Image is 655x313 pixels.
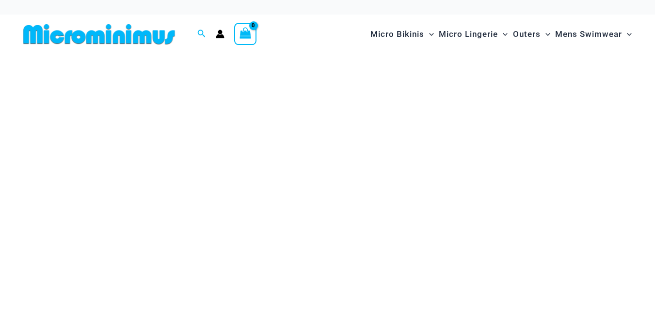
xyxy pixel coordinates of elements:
[370,22,424,47] span: Micro Bikinis
[234,23,256,45] a: View Shopping Cart, empty
[553,19,634,49] a: Mens SwimwearMenu ToggleMenu Toggle
[368,19,436,49] a: Micro BikinisMenu ToggleMenu Toggle
[541,22,550,47] span: Menu Toggle
[555,22,622,47] span: Mens Swimwear
[498,22,508,47] span: Menu Toggle
[424,22,434,47] span: Menu Toggle
[622,22,632,47] span: Menu Toggle
[436,19,510,49] a: Micro LingerieMenu ToggleMenu Toggle
[19,23,179,45] img: MM SHOP LOGO FLAT
[216,30,224,38] a: Account icon link
[439,22,498,47] span: Micro Lingerie
[197,28,206,40] a: Search icon link
[367,18,636,50] nav: Site Navigation
[513,22,541,47] span: Outers
[511,19,553,49] a: OutersMenu ToggleMenu Toggle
